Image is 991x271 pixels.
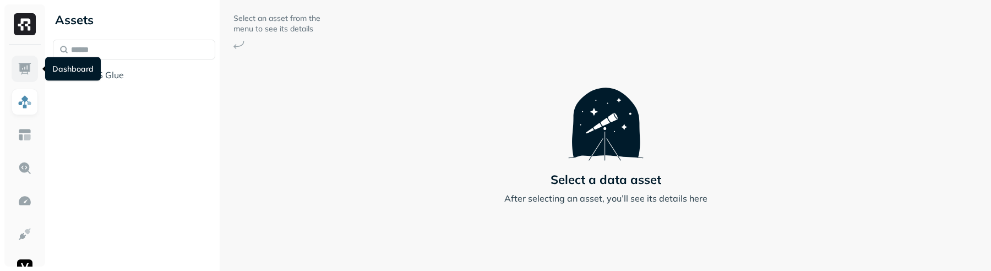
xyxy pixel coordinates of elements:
[233,13,322,34] p: Select an asset from the menu to see its details
[551,172,661,187] p: Select a data asset
[53,66,215,84] button: AWS Glue
[504,192,707,205] p: After selecting an asset, you’ll see its details here
[233,41,244,49] img: Arrow
[18,62,32,76] img: Dashboard
[18,161,32,175] img: Query Explorer
[18,227,32,241] img: Integrations
[18,95,32,109] img: Assets
[14,13,36,35] img: Ryft
[53,11,215,29] div: Assets
[18,194,32,208] img: Optimization
[18,128,32,142] img: Asset Explorer
[45,57,101,81] div: Dashboard
[81,69,124,80] span: AWS Glue
[568,66,644,161] img: Telescope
